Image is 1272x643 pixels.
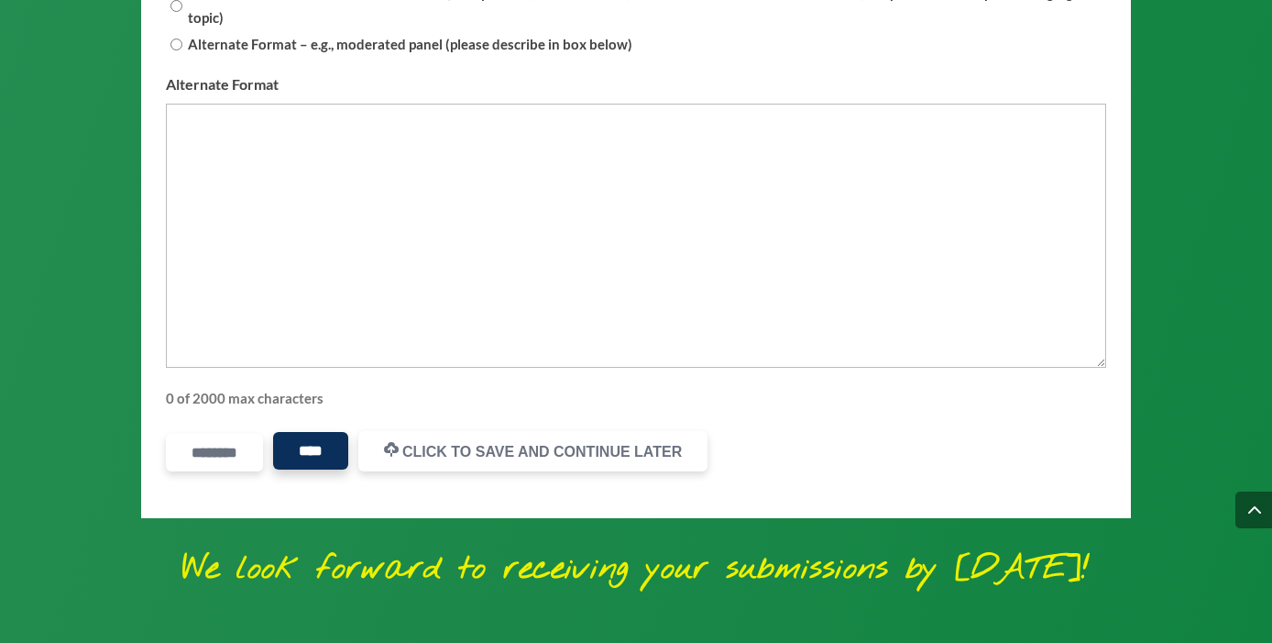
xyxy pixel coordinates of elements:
[166,72,279,96] label: Alternate Format
[188,32,632,57] label: Alternate Format – e.g., moderated panel (please describe in box below)
[127,543,1145,596] p: We look forward to receiving your submissions by [DATE]!
[358,431,707,471] button: Click to Save and Continue Later
[166,374,1106,411] div: 0 of 2000 max characters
